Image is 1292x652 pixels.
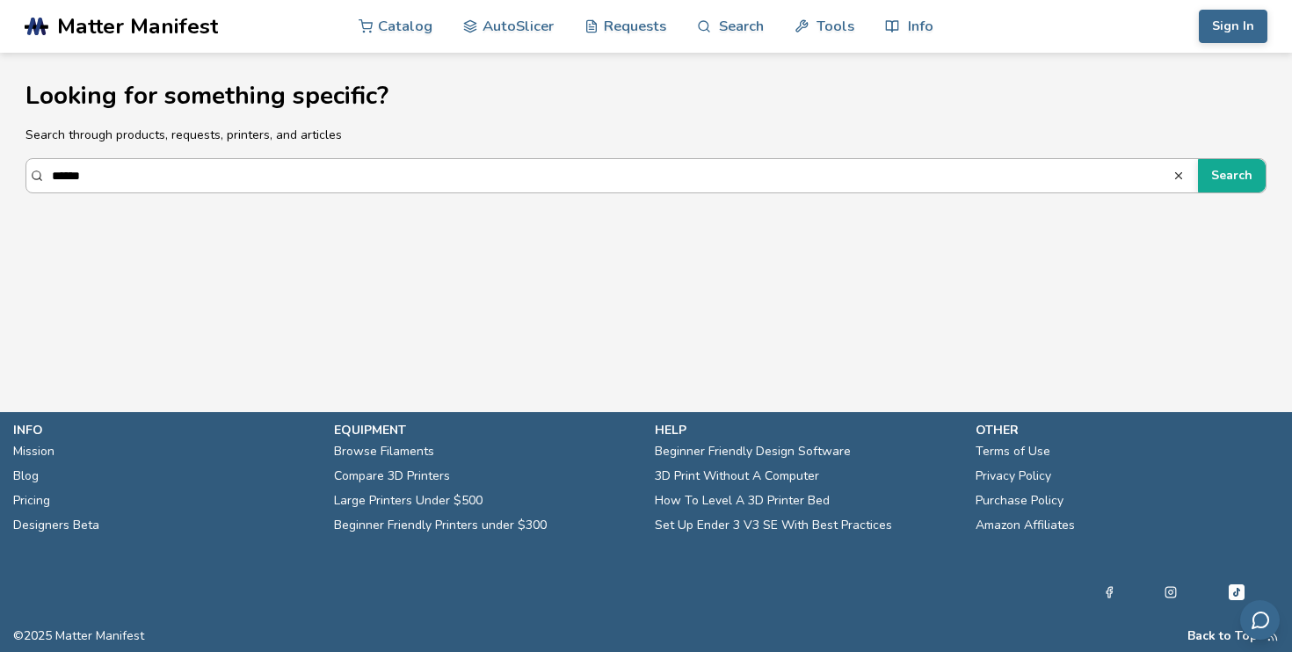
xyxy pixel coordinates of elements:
[334,439,434,464] a: Browse Filaments
[334,464,450,489] a: Compare 3D Printers
[1267,629,1279,643] a: RSS Feed
[25,83,1266,110] h1: Looking for something specific?
[1103,582,1115,603] a: Facebook
[1198,159,1266,192] button: Search
[655,513,892,538] a: Set Up Ender 3 V3 SE With Best Practices
[334,421,637,439] p: equipment
[13,464,39,489] a: Blog
[25,126,1266,144] p: Search through products, requests, printers, and articles
[13,489,50,513] a: Pricing
[655,489,830,513] a: How To Level A 3D Printer Bed
[655,439,851,464] a: Beginner Friendly Design Software
[1199,10,1267,43] button: Sign In
[1165,582,1177,603] a: Instagram
[334,489,483,513] a: Large Printers Under $500
[1226,582,1247,603] a: Tiktok
[1240,600,1280,640] button: Send feedback via email
[1172,170,1189,182] button: Search
[13,421,316,439] p: info
[13,513,99,538] a: Designers Beta
[655,464,819,489] a: 3D Print Without A Computer
[52,160,1172,192] input: Search
[976,489,1063,513] a: Purchase Policy
[976,464,1051,489] a: Privacy Policy
[655,421,958,439] p: help
[976,421,1279,439] p: other
[334,513,547,538] a: Beginner Friendly Printers under $300
[13,439,54,464] a: Mission
[976,513,1075,538] a: Amazon Affiliates
[1187,629,1258,643] button: Back to Top
[976,439,1050,464] a: Terms of Use
[57,14,218,39] span: Matter Manifest
[13,629,144,643] span: © 2025 Matter Manifest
